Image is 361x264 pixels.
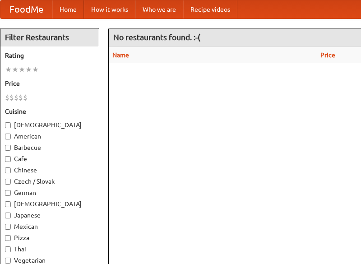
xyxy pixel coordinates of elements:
h5: Rating [5,51,94,60]
label: [DEMOGRAPHIC_DATA] [5,199,94,208]
input: Thai [5,246,11,252]
li: $ [9,93,14,102]
li: $ [23,93,28,102]
input: Cafe [5,156,11,162]
li: ★ [5,65,12,74]
li: ★ [19,65,25,74]
label: Japanese [5,211,94,220]
label: [DEMOGRAPHIC_DATA] [5,120,94,130]
a: Price [320,51,335,59]
input: [DEMOGRAPHIC_DATA] [5,201,11,207]
a: Recipe videos [183,0,237,19]
li: $ [5,93,9,102]
label: Pizza [5,233,94,242]
input: Vegetarian [5,258,11,264]
label: Mexican [5,222,94,231]
label: Czech / Slovak [5,177,94,186]
label: German [5,188,94,197]
label: Barbecue [5,143,94,152]
label: Cafe [5,154,94,163]
ng-pluralize: No restaurants found. :-( [113,33,200,42]
input: Czech / Slovak [5,179,11,185]
a: Home [52,0,84,19]
label: American [5,132,94,141]
h5: Cuisine [5,107,94,116]
input: Mexican [5,224,11,230]
input: Chinese [5,167,11,173]
a: FoodMe [0,0,52,19]
input: German [5,190,11,196]
li: $ [19,93,23,102]
a: Who we are [135,0,183,19]
a: Name [112,51,129,59]
h4: Filter Restaurants [0,28,99,46]
label: Thai [5,245,94,254]
li: ★ [25,65,32,74]
input: [DEMOGRAPHIC_DATA] [5,122,11,128]
input: Barbecue [5,145,11,151]
h5: Price [5,79,94,88]
a: How it works [84,0,135,19]
li: ★ [12,65,19,74]
label: Chinese [5,166,94,175]
input: Japanese [5,213,11,218]
input: American [5,134,11,139]
input: Pizza [5,235,11,241]
li: $ [14,93,19,102]
li: ★ [32,65,39,74]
